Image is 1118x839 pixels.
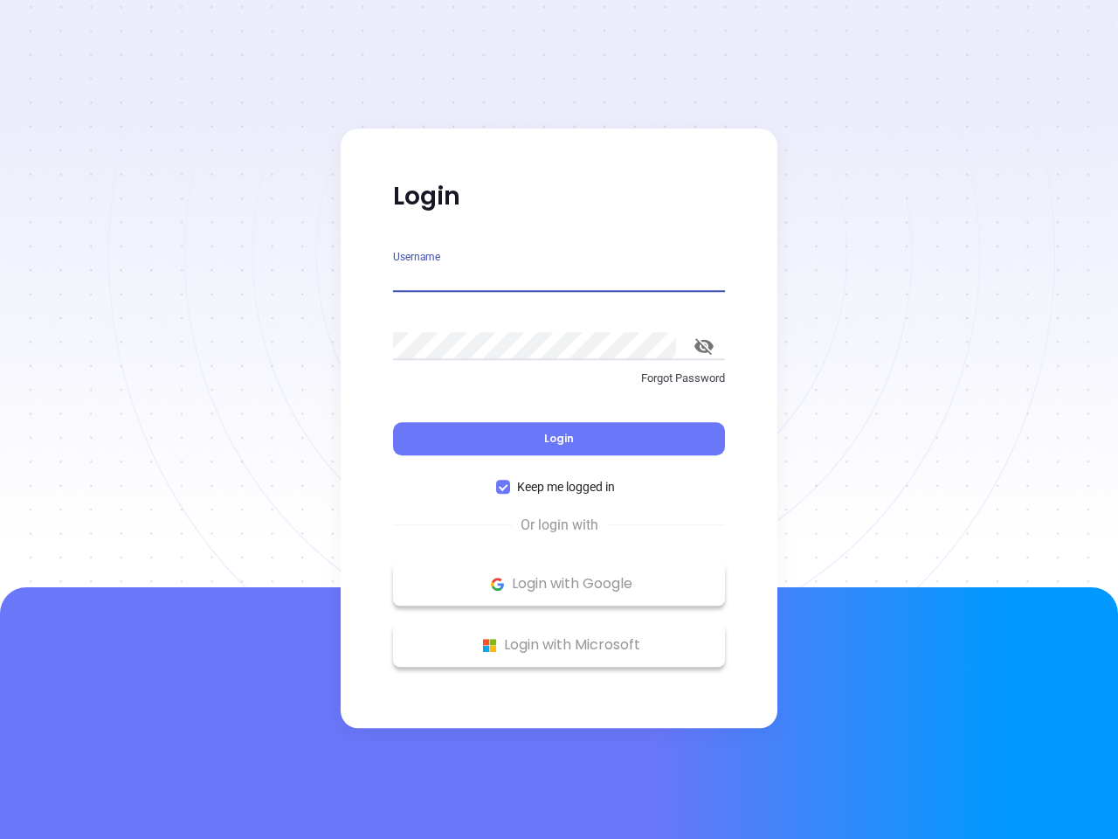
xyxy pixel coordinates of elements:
[479,634,500,656] img: Microsoft Logo
[402,571,716,597] p: Login with Google
[487,573,508,595] img: Google Logo
[393,623,725,667] button: Microsoft Logo Login with Microsoft
[393,370,725,401] a: Forgot Password
[512,515,607,536] span: Or login with
[544,431,574,446] span: Login
[393,252,440,262] label: Username
[393,370,725,387] p: Forgot Password
[402,632,716,658] p: Login with Microsoft
[510,477,622,496] span: Keep me logged in
[393,562,725,606] button: Google Logo Login with Google
[393,422,725,455] button: Login
[393,181,725,212] p: Login
[683,325,725,367] button: toggle password visibility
